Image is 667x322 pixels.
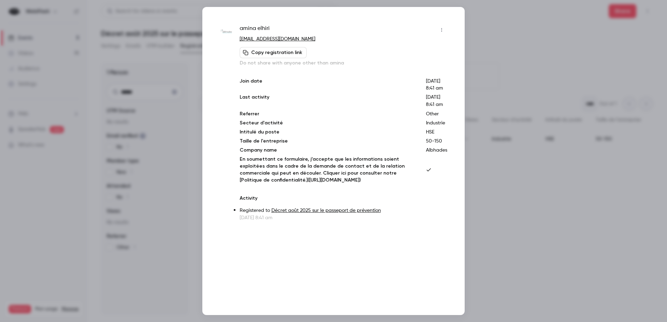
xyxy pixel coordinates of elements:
[240,207,447,214] p: Registered to
[271,208,381,213] a: Décret août 2025 sur le passeport de prévention
[240,120,415,127] p: Secteur d'activité
[240,214,447,221] p: [DATE] 8:41 am
[426,120,447,127] p: Industrie
[426,78,447,92] p: [DATE] 8:41 am
[240,138,415,145] p: Taille de l'entreprise
[240,156,415,184] p: En soumettant ce formulaire, j’accepte que les informations soient exploitées dans le cadre de la...
[240,195,447,202] p: Activity
[240,60,447,67] p: Do not share with anyone other than amina
[240,110,415,117] p: Referrer
[426,95,443,107] span: [DATE] 8:41 am
[240,37,315,41] a: [EMAIL_ADDRESS][DOMAIN_NAME]
[240,94,415,108] p: Last activity
[426,110,447,117] p: Other
[240,78,415,92] p: Join date
[426,138,447,145] p: 50-150
[220,25,233,38] img: albhades.com
[240,147,415,154] p: Company name
[240,47,307,58] button: Copy registration link
[426,147,447,154] p: Albhades
[240,129,415,136] p: Intitulé du poste
[426,129,447,136] p: HSE
[240,24,270,36] span: amina elhiri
